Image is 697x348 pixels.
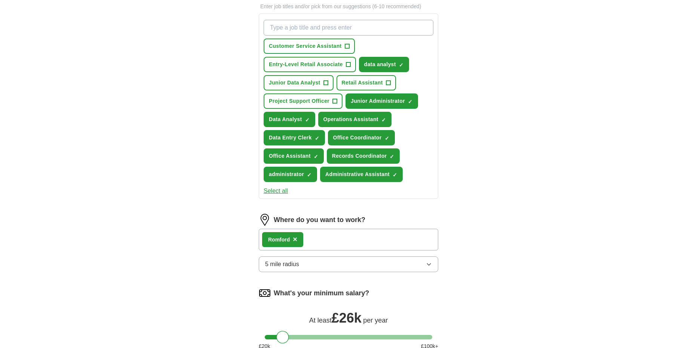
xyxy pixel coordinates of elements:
button: 5 mile radius [259,256,438,272]
span: 5 mile radius [265,260,299,269]
span: Junior Administrator [351,97,405,105]
p: Enter job titles and/or pick from our suggestions (6-10 recommended) [259,3,438,10]
span: ✓ [390,154,394,160]
span: ✓ [393,172,397,178]
span: ✓ [314,154,318,160]
span: At least [309,317,332,324]
span: ✓ [307,172,311,178]
button: Project Support Officer [264,93,343,109]
span: data analyst [364,61,396,68]
span: Administrative Assistant [325,170,390,178]
button: data analyst✓ [359,57,409,72]
span: ✓ [385,135,389,141]
img: location.png [259,214,271,226]
span: × [293,235,297,243]
button: Entry-Level Retail Associate [264,57,356,72]
button: Office Assistant✓ [264,148,324,164]
span: Data Analyst [269,116,302,123]
span: £ 26k [332,310,362,326]
span: Retail Assistant [342,79,383,87]
button: Office Coordinator✓ [328,130,395,145]
span: ✓ [399,62,403,68]
label: Where do you want to work? [274,215,365,225]
img: salary.png [259,287,271,299]
button: Customer Service Assistant [264,39,355,54]
button: Retail Assistant [337,75,396,90]
span: Project Support Officer [269,97,329,105]
button: Junior Administrator✓ [346,93,418,109]
button: Records Coordinator✓ [327,148,400,164]
span: Junior Data Analyst [269,79,320,87]
span: Operations Assistant [323,116,378,123]
button: Junior Data Analyst [264,75,334,90]
span: administrator [269,170,304,178]
button: × [293,234,297,245]
button: Operations Assistant✓ [318,112,392,127]
label: What's your minimum salary? [274,288,369,298]
button: Administrative Assistant✓ [320,167,403,182]
span: ✓ [381,117,386,123]
span: Customer Service Assistant [269,42,342,50]
span: Office Coordinator [333,134,382,142]
div: Romford [268,236,290,244]
input: Type a job title and press enter [264,20,433,36]
button: administrator✓ [264,167,317,182]
button: Select all [264,187,288,195]
span: per year [363,317,388,324]
span: Office Assistant [269,152,311,160]
span: Data Entry Clerk [269,134,312,142]
button: Data Entry Clerk✓ [264,130,325,145]
span: ✓ [408,99,412,105]
span: Records Coordinator [332,152,387,160]
span: Entry-Level Retail Associate [269,61,343,68]
span: ✓ [305,117,310,123]
button: Data Analyst✓ [264,112,315,127]
span: ✓ [315,135,319,141]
